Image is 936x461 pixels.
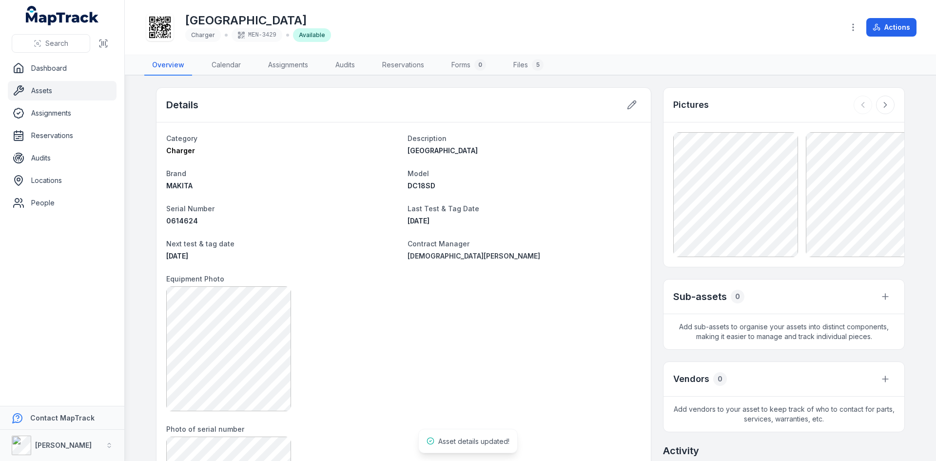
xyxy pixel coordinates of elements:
div: 5 [532,59,544,71]
span: DC18SD [408,181,435,190]
span: 0614624 [166,217,198,225]
strong: Contact MapTrack [30,414,95,422]
span: Charger [191,31,215,39]
a: Assignments [260,55,316,76]
h2: Sub-assets [673,290,727,303]
span: Add sub-assets to organise your assets into distinct components, making it easier to manage and t... [663,314,904,349]
a: [DEMOGRAPHIC_DATA][PERSON_NAME] [408,251,641,261]
span: Next test & tag date [166,240,234,248]
a: Reservations [374,55,432,76]
span: [DATE] [408,217,429,225]
span: [DATE] [166,252,188,260]
a: MapTrack [26,6,99,25]
strong: [PERSON_NAME] [35,441,92,449]
span: Photo of serial number [166,425,244,433]
h1: [GEOGRAPHIC_DATA] [185,13,331,28]
a: Overview [144,55,192,76]
h2: Details [166,98,198,112]
a: People [8,193,117,213]
span: Description [408,134,447,142]
button: Search [12,34,90,53]
a: Reservations [8,126,117,145]
div: Available [293,28,331,42]
a: Calendar [204,55,249,76]
a: Files5 [506,55,551,76]
span: Serial Number [166,204,214,213]
a: Dashboard [8,59,117,78]
span: [GEOGRAPHIC_DATA] [408,146,478,155]
a: Audits [8,148,117,168]
div: MEN-3429 [232,28,282,42]
a: Locations [8,171,117,190]
div: 0 [474,59,486,71]
h3: Vendors [673,372,709,386]
span: Add vendors to your asset to keep track of who to contact for parts, services, warranties, etc. [663,397,904,432]
a: Assets [8,81,117,100]
span: Category [166,134,197,142]
span: Last Test & Tag Date [408,204,479,213]
span: Contract Manager [408,240,469,248]
span: Model [408,169,429,178]
time: 8/5/2025, 12:25:00 AM [408,217,429,225]
span: Equipment Photo [166,275,224,283]
span: MAKITA [166,181,193,190]
h3: Pictures [673,98,709,112]
time: 2/5/2026, 12:25:00 AM [166,252,188,260]
a: Forms0 [444,55,494,76]
span: Asset details updated! [438,437,509,445]
div: 0 [713,372,727,386]
span: Search [45,39,68,48]
span: Brand [166,169,186,178]
a: Assignments [8,103,117,123]
a: Audits [328,55,363,76]
div: 0 [731,290,744,303]
h2: Activity [663,444,699,458]
span: Charger [166,146,195,155]
button: Actions [866,18,916,37]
